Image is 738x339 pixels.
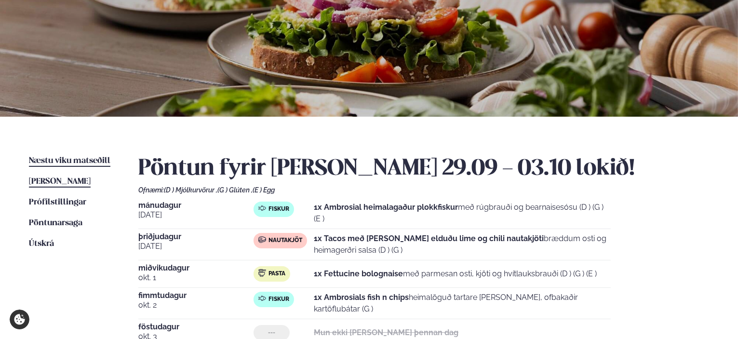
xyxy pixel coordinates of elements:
img: beef.svg [258,236,266,244]
span: Næstu viku matseðill [29,157,110,165]
p: bræddum osti og heimagerðri salsa (D ) (G ) [314,233,611,256]
img: fish.svg [258,204,266,212]
p: með rúgbrauði og bearnaisesósu (D ) (G ) (E ) [314,202,611,225]
span: Nautakjöt [268,237,302,244]
span: [DATE] [138,209,254,221]
p: með parmesan osti, kjöti og hvítlauksbrauði (D ) (G ) (E ) [314,268,597,280]
span: mánudagur [138,202,254,209]
span: Fiskur [268,296,289,303]
span: fimmtudagur [138,292,254,299]
span: okt. 2 [138,299,254,311]
span: föstudagur [138,323,254,331]
span: Útskrá [29,240,54,248]
a: Cookie settings [10,310,29,329]
span: [DATE] [138,241,254,252]
strong: 1x Ambrosials fish n chips [314,293,409,302]
strong: 1x Tacos með [PERSON_NAME] elduðu lime og chili nautakjöti [314,234,544,243]
span: miðvikudagur [138,264,254,272]
span: Pöntunarsaga [29,219,82,227]
div: Ofnæmi: [138,186,709,194]
a: Næstu viku matseðill [29,155,110,167]
span: þriðjudagur [138,233,254,241]
span: okt. 1 [138,272,254,284]
a: Pöntunarsaga [29,217,82,229]
strong: Mun ekki [PERSON_NAME] þennan dag [314,328,458,337]
span: [PERSON_NAME] [29,177,91,186]
span: Fiskur [268,205,289,213]
p: heimalöguð tartare [PERSON_NAME], ofbakaðir kartöflubátar (G ) [314,292,611,315]
strong: 1x Fettucine bolognaise [314,269,403,278]
h2: Pöntun fyrir [PERSON_NAME] 29.09 - 03.10 lokið! [138,155,709,182]
span: Pasta [268,270,285,278]
span: Prófílstillingar [29,198,86,206]
a: Prófílstillingar [29,197,86,208]
a: [PERSON_NAME] [29,176,91,188]
span: (E ) Egg [253,186,275,194]
span: (D ) Mjólkurvörur , [164,186,217,194]
span: --- [268,329,275,337]
img: pasta.svg [258,269,266,277]
strong: 1x Ambrosial heimalagaður plokkfiskur [314,203,458,212]
span: (G ) Glúten , [217,186,253,194]
img: fish.svg [258,295,266,302]
a: Útskrá [29,238,54,250]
